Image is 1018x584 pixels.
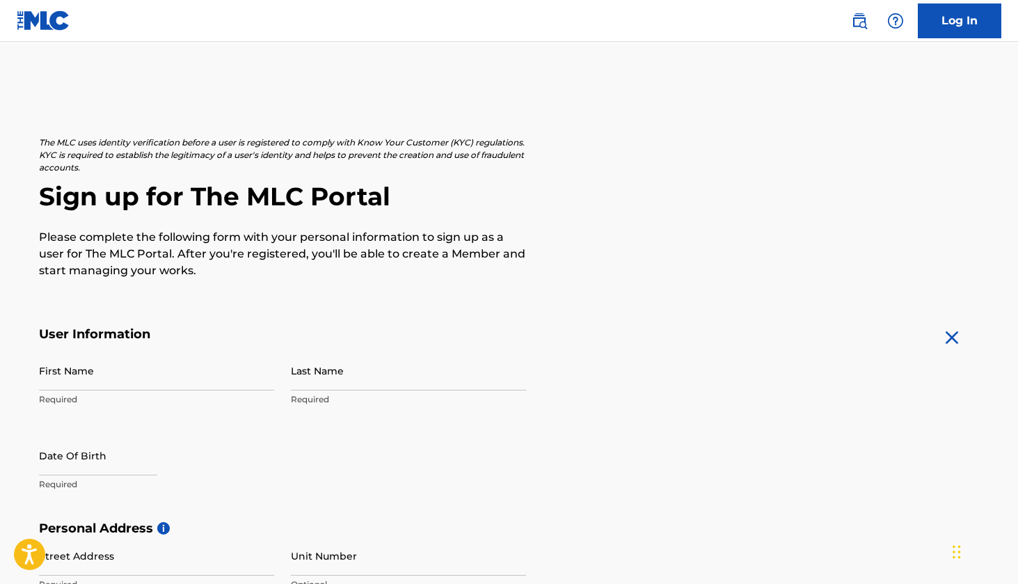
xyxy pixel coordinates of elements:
div: Drag [953,531,961,573]
span: i [157,522,170,535]
p: The MLC uses identity verification before a user is registered to comply with Know Your Customer ... [39,136,526,174]
div: Help [882,7,909,35]
h2: Sign up for The MLC Portal [39,181,980,212]
img: close [941,326,963,349]
p: Required [291,393,526,406]
img: help [887,13,904,29]
p: Required [39,478,274,491]
p: Required [39,393,274,406]
h5: Personal Address [39,521,980,537]
a: Log In [918,3,1001,38]
p: Please complete the following form with your personal information to sign up as a user for The ML... [39,229,526,279]
a: Public Search [845,7,873,35]
iframe: Chat Widget [948,517,1018,584]
img: search [851,13,868,29]
img: MLC Logo [17,10,70,31]
h5: User Information [39,326,526,342]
